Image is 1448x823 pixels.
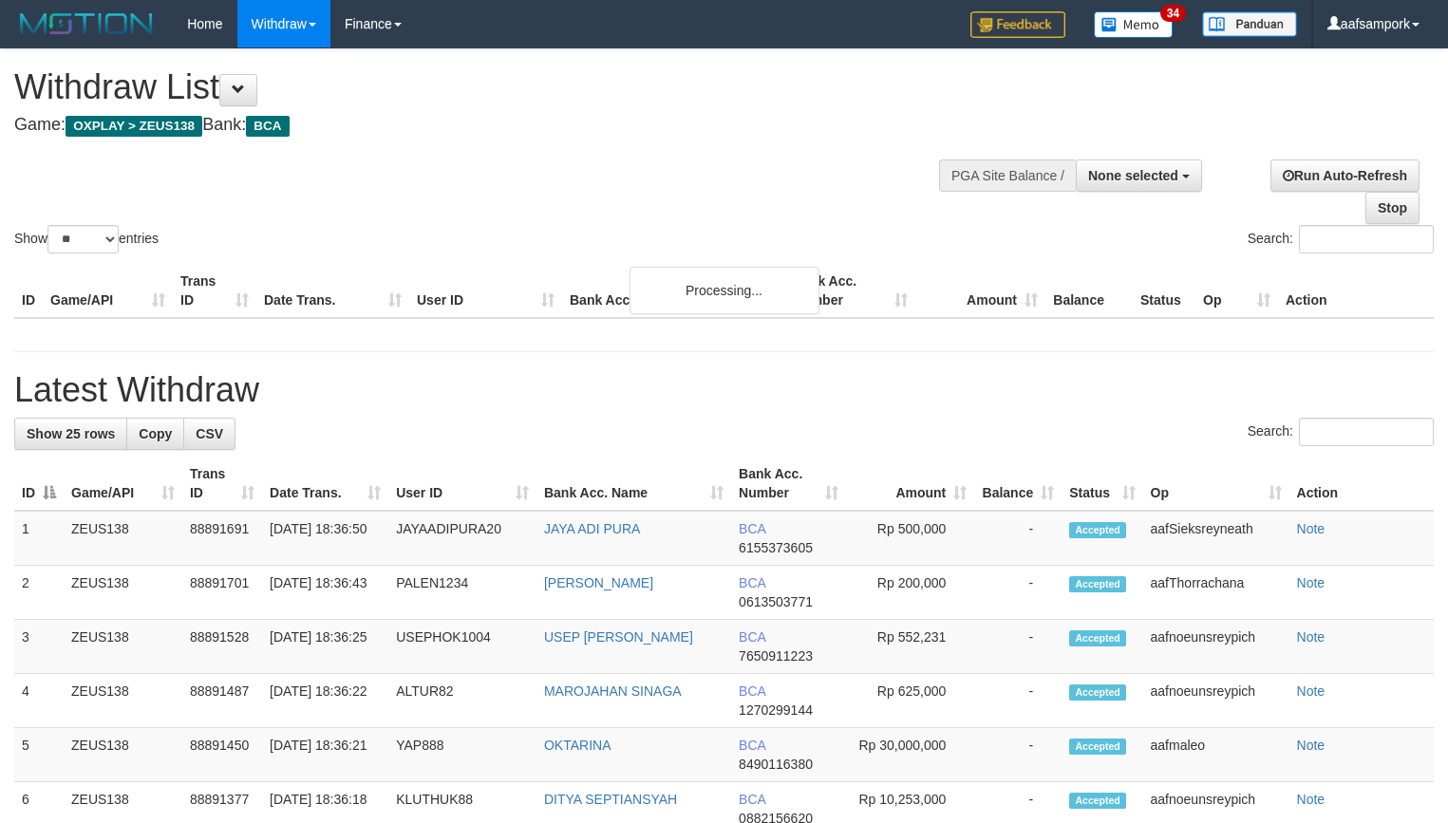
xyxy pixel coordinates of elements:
[1365,192,1420,224] a: Stop
[262,566,388,620] td: [DATE] 18:36:43
[1248,225,1434,253] label: Search:
[846,620,974,674] td: Rp 552,231
[1143,674,1289,728] td: aafnoeunsreypich
[846,511,974,566] td: Rp 500,000
[1045,264,1133,318] th: Balance
[939,159,1076,192] div: PGA Site Balance /
[1062,457,1142,511] th: Status: activate to sort column ascending
[14,225,159,253] label: Show entries
[1297,629,1326,645] a: Note
[1069,522,1126,538] span: Accepted
[1202,11,1297,37] img: panduan.png
[1195,264,1278,318] th: Op
[846,674,974,728] td: Rp 625,000
[1094,11,1174,38] img: Button%20Memo.svg
[1143,566,1289,620] td: aafThorrachana
[1069,576,1126,592] span: Accepted
[196,426,223,441] span: CSV
[739,702,813,718] span: Copy 1270299144 to clipboard
[1143,620,1289,674] td: aafnoeunsreypich
[262,620,388,674] td: [DATE] 18:36:25
[974,674,1062,728] td: -
[126,418,184,450] a: Copy
[64,620,182,674] td: ZEUS138
[1160,5,1186,22] span: 34
[739,792,765,807] span: BCA
[544,792,677,807] a: DITYA SEPTIANSYAH
[183,418,235,450] a: CSV
[64,566,182,620] td: ZEUS138
[1143,728,1289,782] td: aafmaleo
[14,264,43,318] th: ID
[14,116,947,135] h4: Game: Bank:
[27,426,115,441] span: Show 25 rows
[970,11,1065,38] img: Feedback.jpg
[246,116,289,137] span: BCA
[1069,630,1126,646] span: Accepted
[43,264,173,318] th: Game/API
[182,511,262,566] td: 88891691
[182,457,262,511] th: Trans ID: activate to sort column ascending
[14,566,64,620] td: 2
[1297,521,1326,536] a: Note
[1299,225,1434,253] input: Search:
[14,674,64,728] td: 4
[1248,418,1434,446] label: Search:
[739,594,813,609] span: Copy 0613503771 to clipboard
[1088,168,1178,183] span: None selected
[630,267,819,314] div: Processing...
[64,674,182,728] td: ZEUS138
[14,9,159,38] img: MOTION_logo.png
[64,728,182,782] td: ZEUS138
[739,521,765,536] span: BCA
[739,575,765,590] span: BCA
[388,728,536,782] td: YAP888
[14,68,947,106] h1: Withdraw List
[182,674,262,728] td: 88891487
[262,511,388,566] td: [DATE] 18:36:50
[739,757,813,772] span: Copy 8490116380 to clipboard
[262,457,388,511] th: Date Trans.: activate to sort column ascending
[974,511,1062,566] td: -
[544,683,682,699] a: MAROJAHAN SINAGA
[14,418,127,450] a: Show 25 rows
[1143,511,1289,566] td: aafSieksreyneath
[1069,793,1126,809] span: Accepted
[47,225,119,253] select: Showentries
[409,264,562,318] th: User ID
[1143,457,1289,511] th: Op: activate to sort column ascending
[64,511,182,566] td: ZEUS138
[846,457,974,511] th: Amount: activate to sort column ascending
[14,371,1434,409] h1: Latest Withdraw
[974,566,1062,620] td: -
[785,264,915,318] th: Bank Acc. Number
[1270,159,1420,192] a: Run Auto-Refresh
[388,566,536,620] td: PALEN1234
[544,521,640,536] a: JAYA ADI PURA
[544,629,693,645] a: USEP [PERSON_NAME]
[1069,739,1126,755] span: Accepted
[66,116,202,137] span: OXPLAY > ZEUS138
[1299,418,1434,446] input: Search:
[846,566,974,620] td: Rp 200,000
[1289,457,1434,511] th: Action
[739,683,765,699] span: BCA
[182,566,262,620] td: 88891701
[262,728,388,782] td: [DATE] 18:36:21
[739,629,765,645] span: BCA
[1297,792,1326,807] a: Note
[1278,264,1434,318] th: Action
[974,728,1062,782] td: -
[139,426,172,441] span: Copy
[388,457,536,511] th: User ID: activate to sort column ascending
[14,728,64,782] td: 5
[544,575,653,590] a: [PERSON_NAME]
[846,728,974,782] td: Rp 30,000,000
[388,620,536,674] td: USEPHOK1004
[14,511,64,566] td: 1
[974,457,1062,511] th: Balance: activate to sort column ascending
[1297,575,1326,590] a: Note
[739,648,813,664] span: Copy 7650911223 to clipboard
[64,457,182,511] th: Game/API: activate to sort column ascending
[14,457,64,511] th: ID: activate to sort column descending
